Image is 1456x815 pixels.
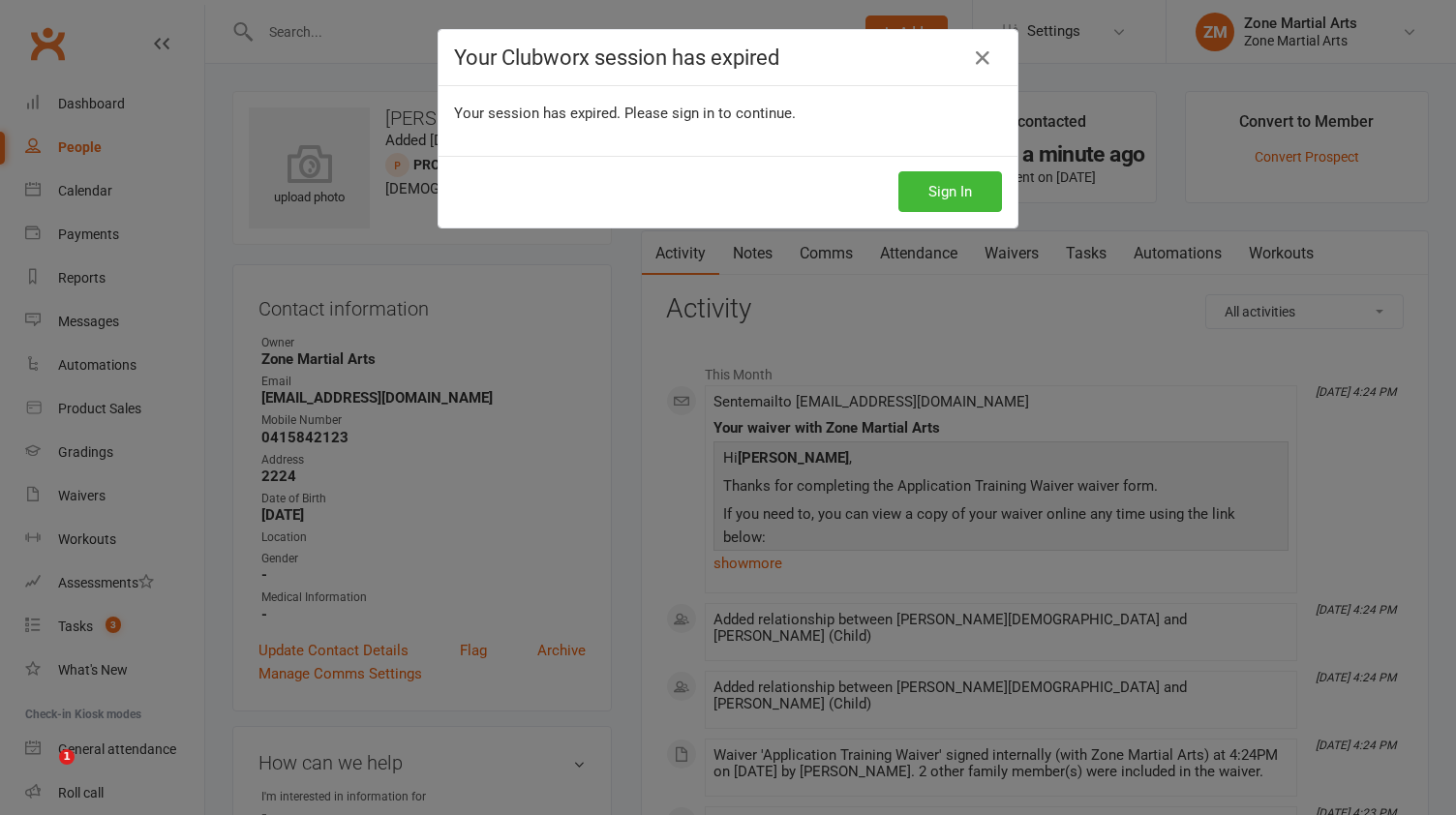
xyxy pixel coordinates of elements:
[898,171,1002,212] button: Sign In
[454,45,1002,70] h4: Your Clubworx session has expired
[59,749,75,765] span: 1
[454,105,796,122] span: Your session has expired. Please sign in to continue.
[967,43,998,74] a: Close
[19,749,66,796] iframe: Intercom live chat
